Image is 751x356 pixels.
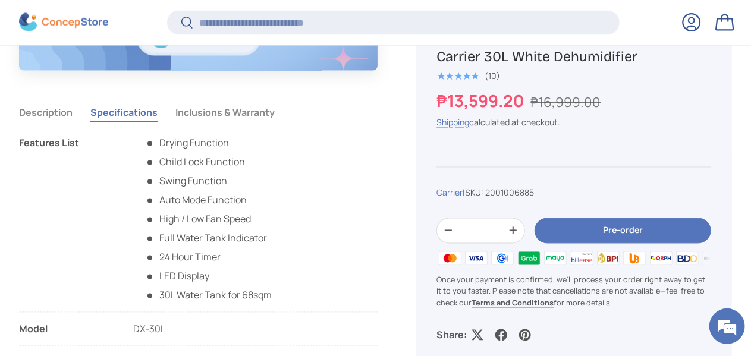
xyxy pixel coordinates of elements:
div: Features List [19,136,114,303]
div: (10) [485,71,501,80]
div: 5.0 out of 5.0 stars [436,71,479,81]
span: ★★★★★ [436,70,479,82]
li: Swing Function [145,174,272,188]
button: Inclusions & Warranty [175,99,275,127]
span: SKU: [465,187,483,199]
span: We're online! [69,104,164,224]
div: calculated at checkout. [436,116,711,129]
strong: ₱13,599.20 [436,90,527,112]
a: Shipping [436,117,469,128]
img: master [436,250,463,267]
img: qrph [648,250,674,267]
div: Model [19,322,114,336]
li: Drying Function [145,136,272,150]
img: billease [568,250,595,267]
li: LED Display [145,269,272,283]
div: Minimize live chat window [195,6,224,34]
div: Chat with us now [62,67,200,82]
button: Pre-order [535,218,711,244]
img: grabpay [516,250,542,267]
a: 5.0 out of 5.0 stars (10) [436,68,500,81]
li: High / Low Fan Speed [145,212,272,226]
s: ₱16,999.00 [530,93,601,112]
li: Full Water Tank Indicator [145,231,272,245]
img: metrobank [700,250,727,267]
button: Description [19,99,73,127]
img: visa [463,250,489,267]
p: Share: [436,328,467,342]
img: maya [542,250,568,267]
span: DX-30L [133,323,165,336]
li: Auto Mode Function [145,193,272,207]
img: bpi [595,250,621,267]
h1: Carrier 30L White Dehumidifier [436,48,711,65]
img: gcash [489,250,516,267]
span: 2001006885 [485,187,534,199]
a: Carrier [436,187,463,199]
img: ConcepStore [19,13,108,31]
li: 30L Water Tank for 68sqm [145,288,272,303]
textarea: Type your message and hit 'Enter' [6,233,227,275]
a: Terms and Conditions [472,298,554,308]
button: Specifications [90,99,158,127]
li: Child Lock Function [145,155,272,169]
li: 24 Hour Timer [145,250,272,264]
p: Once your payment is confirmed, we'll process your order right away to get it to you faster. Plea... [436,275,711,309]
img: ubp [621,250,648,267]
img: bdo [674,250,700,267]
span: | [463,187,534,199]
